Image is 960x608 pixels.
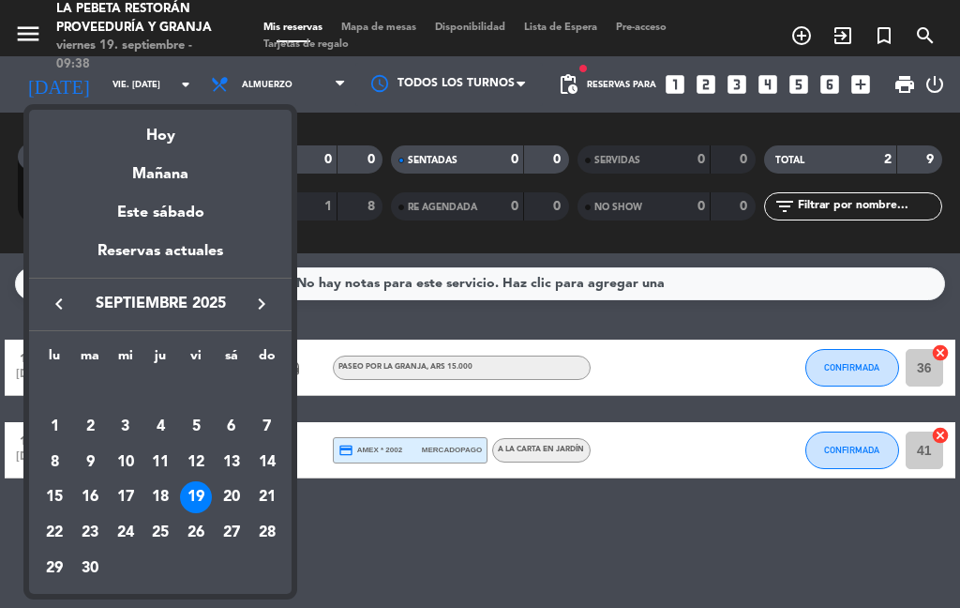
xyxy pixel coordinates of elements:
td: 26 de septiembre de 2025 [178,515,214,551]
div: Este sábado [29,187,292,239]
td: 16 de septiembre de 2025 [72,479,108,515]
td: 19 de septiembre de 2025 [178,479,214,515]
td: 11 de septiembre de 2025 [143,445,179,480]
div: Mañana [29,148,292,187]
td: 7 de septiembre de 2025 [249,409,285,445]
td: 28 de septiembre de 2025 [249,515,285,551]
td: 23 de septiembre de 2025 [72,515,108,551]
th: martes [72,345,108,374]
td: 29 de septiembre de 2025 [37,551,72,586]
div: 16 [74,481,106,513]
div: 3 [110,411,142,443]
span: septiembre 2025 [76,292,245,316]
th: viernes [178,345,214,374]
div: 27 [216,517,247,549]
div: 11 [144,447,176,479]
div: 23 [74,517,106,549]
td: 14 de septiembre de 2025 [249,445,285,480]
div: Hoy [29,110,292,148]
th: domingo [249,345,285,374]
td: 20 de septiembre de 2025 [214,479,249,515]
td: 8 de septiembre de 2025 [37,445,72,480]
div: 24 [110,517,142,549]
td: 24 de septiembre de 2025 [108,515,143,551]
div: 26 [180,517,212,549]
div: 2 [74,411,106,443]
div: 10 [110,447,142,479]
div: 14 [251,447,283,479]
div: 30 [74,553,106,585]
div: 5 [180,411,212,443]
td: 1 de septiembre de 2025 [37,409,72,445]
td: 27 de septiembre de 2025 [214,515,249,551]
td: 12 de septiembre de 2025 [178,445,214,480]
div: 22 [38,517,70,549]
div: 12 [180,447,212,479]
div: 6 [216,411,247,443]
td: 5 de septiembre de 2025 [178,409,214,445]
div: 28 [251,517,283,549]
div: 17 [110,481,142,513]
td: 22 de septiembre de 2025 [37,515,72,551]
td: 13 de septiembre de 2025 [214,445,249,480]
button: keyboard_arrow_left [42,292,76,316]
div: 29 [38,553,70,585]
div: 9 [74,447,106,479]
div: 1 [38,411,70,443]
div: 18 [144,481,176,513]
div: Reservas actuales [29,239,292,278]
td: 4 de septiembre de 2025 [143,409,179,445]
td: 21 de septiembre de 2025 [249,479,285,515]
div: 4 [144,411,176,443]
td: 17 de septiembre de 2025 [108,479,143,515]
div: 25 [144,517,176,549]
th: miércoles [108,345,143,374]
th: jueves [143,345,179,374]
button: keyboard_arrow_right [245,292,278,316]
th: lunes [37,345,72,374]
div: 20 [216,481,247,513]
td: 10 de septiembre de 2025 [108,445,143,480]
div: 21 [251,481,283,513]
th: sábado [214,345,249,374]
div: 8 [38,447,70,479]
i: keyboard_arrow_right [250,293,273,315]
div: 13 [216,447,247,479]
td: 25 de septiembre de 2025 [143,515,179,551]
td: SEP. [37,373,284,409]
i: keyboard_arrow_left [48,293,70,315]
td: 15 de septiembre de 2025 [37,479,72,515]
td: 30 de septiembre de 2025 [72,551,108,586]
td: 2 de septiembre de 2025 [72,409,108,445]
div: 19 [180,481,212,513]
td: 3 de septiembre de 2025 [108,409,143,445]
td: 6 de septiembre de 2025 [214,409,249,445]
td: 9 de septiembre de 2025 [72,445,108,480]
div: 7 [251,411,283,443]
td: 18 de septiembre de 2025 [143,479,179,515]
div: 15 [38,481,70,513]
